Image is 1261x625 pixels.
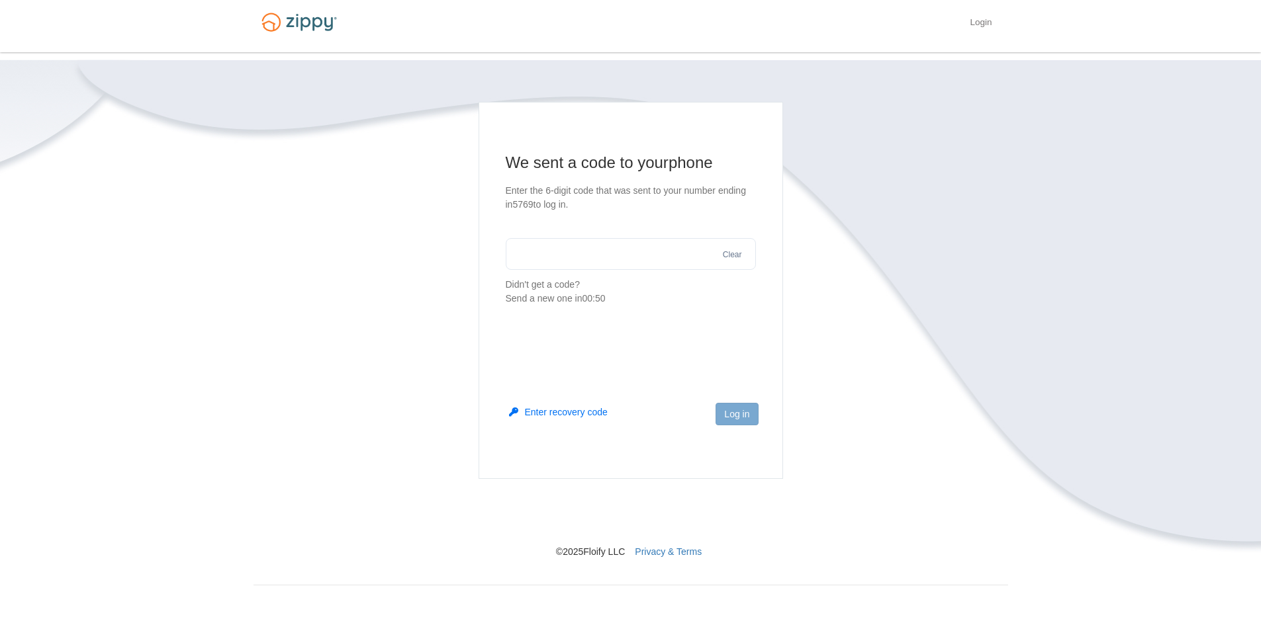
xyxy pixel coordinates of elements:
p: Enter the 6-digit code that was sent to your number ending in 5769 to log in. [506,184,756,212]
a: Privacy & Terms [635,546,702,557]
a: Login [970,17,992,30]
p: Didn't get a code? [506,278,756,306]
button: Clear [719,249,746,261]
nav: © 2025 Floify LLC [254,479,1008,558]
button: Log in [716,403,758,425]
img: Logo [254,7,345,38]
h1: We sent a code to your phone [506,152,756,173]
div: Send a new one in 00:50 [506,292,756,306]
button: Enter recovery code [509,405,608,419]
